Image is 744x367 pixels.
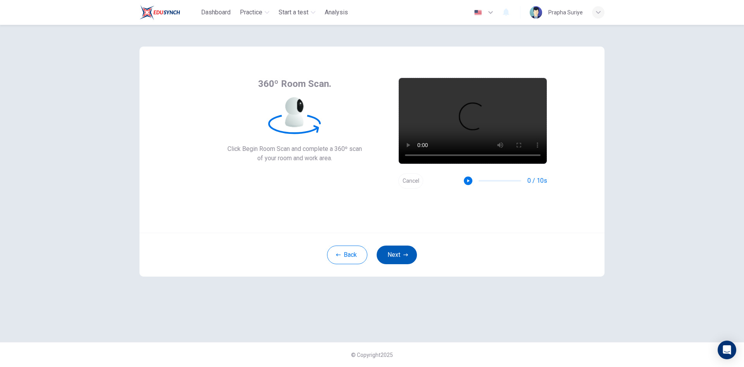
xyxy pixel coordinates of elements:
button: Practice [237,5,272,19]
span: of your room and work area. [227,154,362,163]
img: Profile picture [530,6,542,19]
span: 0 / 10s [527,176,547,185]
button: Next [377,246,417,264]
button: Back [327,246,367,264]
span: Start a test [279,8,308,17]
span: Practice [240,8,262,17]
button: Cancel [398,173,423,189]
button: Start a test [276,5,319,19]
img: Train Test logo [139,5,180,20]
a: Train Test logo [139,5,198,20]
div: Open Intercom Messenger [718,341,736,359]
span: Click Begin Room Scan and complete a 360º scan [227,144,362,154]
div: Prapha Suriye [548,8,583,17]
img: en [473,10,483,16]
button: Dashboard [198,5,234,19]
span: © Copyright 2025 [351,352,393,358]
span: Dashboard [201,8,231,17]
span: 360º Room Scan. [258,78,331,90]
span: Analysis [325,8,348,17]
button: Analysis [322,5,351,19]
